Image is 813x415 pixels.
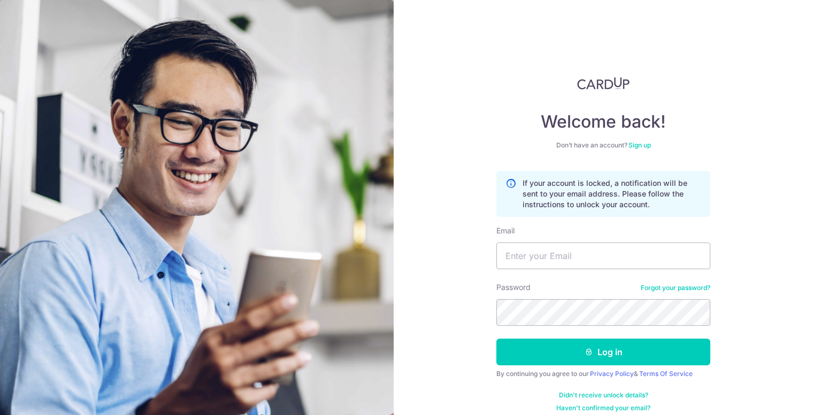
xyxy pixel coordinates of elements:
[523,178,701,210] p: If your account is locked, a notification will be sent to your email address. Please follow the i...
[577,77,630,90] img: CardUp Logo
[590,370,634,378] a: Privacy Policy
[556,404,650,412] a: Haven't confirmed your email?
[496,111,710,132] h4: Welcome back!
[496,141,710,150] div: Don’t have an account?
[496,339,710,365] button: Log in
[496,225,515,236] label: Email
[628,141,651,149] a: Sign up
[641,284,710,292] a: Forgot your password?
[496,242,710,269] input: Enter your Email
[496,282,531,293] label: Password
[639,370,693,378] a: Terms Of Service
[559,391,648,400] a: Didn't receive unlock details?
[496,370,710,378] div: By continuing you agree to our &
